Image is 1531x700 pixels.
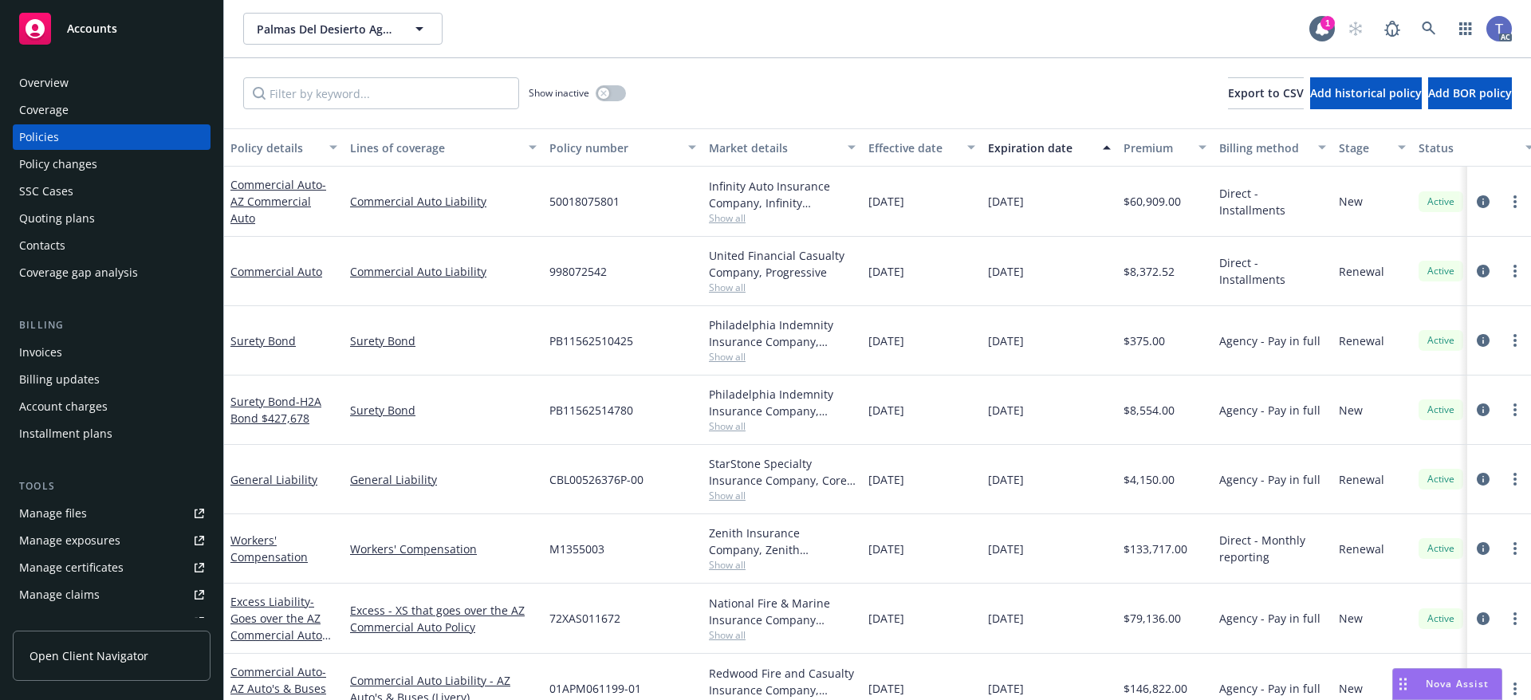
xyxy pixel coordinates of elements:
[988,140,1093,156] div: Expiration date
[224,128,344,167] button: Policy details
[13,394,211,419] a: Account charges
[1124,140,1189,156] div: Premium
[1474,470,1493,489] a: circleInformation
[344,128,543,167] button: Lines of coverage
[13,501,211,526] a: Manage files
[549,332,633,349] span: PB11562510425
[1474,262,1493,281] a: circleInformation
[1425,612,1457,626] span: Active
[1219,140,1309,156] div: Billing method
[1219,680,1320,697] span: Agency - Pay in full
[709,211,856,225] span: Show all
[549,263,607,280] span: 998072542
[1505,400,1525,419] a: more
[1339,680,1363,697] span: New
[230,264,322,279] a: Commercial Auto
[709,281,856,294] span: Show all
[709,247,856,281] div: United Financial Casualty Company, Progressive
[1339,402,1363,419] span: New
[350,140,519,156] div: Lines of coverage
[13,233,211,258] a: Contacts
[350,193,537,210] a: Commercial Auto Liability
[13,367,211,392] a: Billing updates
[1310,85,1422,100] span: Add historical policy
[230,177,326,226] a: Commercial Auto
[19,233,65,258] div: Contacts
[1219,402,1320,419] span: Agency - Pay in full
[19,206,95,231] div: Quoting plans
[1124,610,1181,627] span: $79,136.00
[1419,140,1516,156] div: Status
[257,21,395,37] span: Palmas Del Desierto Ag Services, LLC
[1219,610,1320,627] span: Agency - Pay in full
[709,140,838,156] div: Market details
[230,533,308,564] a: Workers' Compensation
[1219,471,1320,488] span: Agency - Pay in full
[13,151,211,177] a: Policy changes
[230,594,322,659] a: Excess Liability
[988,541,1024,557] span: [DATE]
[19,70,69,96] div: Overview
[1413,13,1445,45] a: Search
[709,386,856,419] div: Philadelphia Indemnity Insurance Company, Philadelphia Insurance Companies, Surety1
[13,555,211,580] a: Manage certificates
[13,528,211,553] span: Manage exposures
[1450,13,1482,45] a: Switch app
[988,471,1024,488] span: [DATE]
[1505,609,1525,628] a: more
[350,263,537,280] a: Commercial Auto Liability
[13,70,211,96] a: Overview
[19,124,59,150] div: Policies
[243,77,519,109] input: Filter by keyword...
[1426,677,1489,690] span: Nova Assist
[1339,193,1363,210] span: New
[868,332,904,349] span: [DATE]
[1425,403,1457,417] span: Active
[1228,77,1304,109] button: Export to CSV
[13,317,211,333] div: Billing
[19,97,69,123] div: Coverage
[1428,85,1512,100] span: Add BOR policy
[1340,13,1372,45] a: Start snowing
[19,501,87,526] div: Manage files
[1505,470,1525,489] a: more
[1339,263,1384,280] span: Renewal
[1213,128,1332,167] button: Billing method
[350,602,537,635] a: Excess - XS that goes over the AZ Commercial Auto Policy
[1124,680,1187,697] span: $146,822.00
[549,193,620,210] span: 50018075801
[1219,332,1320,349] span: Agency - Pay in full
[19,260,138,285] div: Coverage gap analysis
[988,610,1024,627] span: [DATE]
[19,528,120,553] div: Manage exposures
[350,332,537,349] a: Surety Bond
[709,317,856,350] div: Philadelphia Indemnity Insurance Company, Philadelphia Insurance Companies, Surety1
[1474,400,1493,419] a: circleInformation
[230,333,296,348] a: Surety Bond
[549,680,641,697] span: 01APM061199-01
[543,128,703,167] button: Policy number
[862,128,982,167] button: Effective date
[988,332,1024,349] span: [DATE]
[1486,16,1512,41] img: photo
[1428,77,1512,109] button: Add BOR policy
[1474,331,1493,350] a: circleInformation
[1124,332,1165,349] span: $375.00
[19,421,112,446] div: Installment plans
[1376,13,1408,45] a: Report a Bug
[230,177,326,226] span: - AZ Commercial Auto
[1124,402,1175,419] span: $8,554.00
[1339,471,1384,488] span: Renewal
[1219,185,1326,218] span: Direct - Installments
[868,402,904,419] span: [DATE]
[868,680,904,697] span: [DATE]
[13,179,211,204] a: SSC Cases
[1320,16,1335,30] div: 1
[1474,192,1493,211] a: circleInformation
[13,124,211,150] a: Policies
[529,86,589,100] span: Show inactive
[1505,539,1525,558] a: more
[230,472,317,487] a: General Liability
[868,193,904,210] span: [DATE]
[709,595,856,628] div: National Fire & Marine Insurance Company (Property Only), Berkshire Hathaway Homestate Companies ...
